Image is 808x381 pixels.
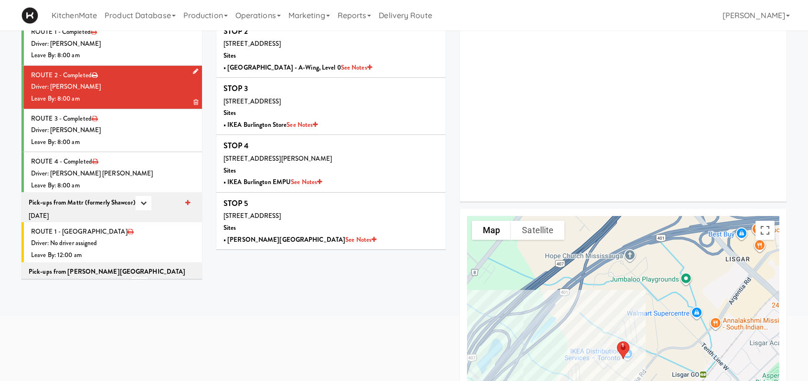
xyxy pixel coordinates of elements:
div: Driver: [PERSON_NAME] [31,38,195,50]
div: [STREET_ADDRESS] [223,210,438,222]
span: ROUTE 1 - Completed [31,27,91,36]
a: See Notes [345,235,376,244]
b: Sites [223,108,236,117]
div: Leave By: 8:00 am [31,136,195,148]
button: Show street map [472,221,511,240]
img: Micromart [21,7,38,24]
b: Sites [223,223,236,232]
div: Driver: No driver assigned [31,237,195,249]
b: STOP 2 [223,26,248,37]
b: • IKEA Burlington Store [223,120,318,129]
span: ROUTE 4 - Completed [31,157,92,166]
b: Sites [223,166,236,175]
b: STOP 4 [223,140,249,151]
div: Leave By: 8:00 am [31,50,195,62]
div: [STREET_ADDRESS][PERSON_NAME] [223,153,438,165]
div: Driver: [PERSON_NAME] [31,124,195,136]
div: Driver: [PERSON_NAME] [PERSON_NAME] [31,168,195,180]
div: Leave By: 8:00 am [31,93,195,105]
b: Pick-ups from [PERSON_NAME][GEOGRAPHIC_DATA][PERSON_NAME] - Emergency Room [29,267,185,288]
li: ROUTE 1 - CompletedDriver: [PERSON_NAME]Leave By: 8:00 am [21,22,202,66]
li: ROUTE 4 - CompletedDriver: [PERSON_NAME] [PERSON_NAME]Leave By: 8:00 am [21,152,202,195]
b: Pick-ups from Mattr (formerly Shawcor) [29,198,136,207]
li: ROUTE 2 - CompletedDriver: [PERSON_NAME]Leave By: 8:00 am [21,66,202,109]
a: See Notes [287,120,318,129]
div: 1 [621,342,624,349]
span: ROUTE 1 - [GEOGRAPHIC_DATA] [31,227,128,236]
b: • [PERSON_NAME][GEOGRAPHIC_DATA] [223,235,376,244]
div: Driver: [PERSON_NAME] [31,81,195,93]
b: • IKEA Burlington EMPU [223,177,322,186]
b: STOP 5 [223,198,248,209]
div: Leave By: 8:00 am [31,180,195,192]
li: ROUTE 3 - CompletedDriver: [PERSON_NAME]Leave By: 8:00 am [21,109,202,153]
li: STOP 4[STREET_ADDRESS][PERSON_NAME]Sites• IKEA Burlington EMPUSee Notes [216,135,446,192]
div: [DATE] [29,210,195,222]
span: ROUTE 3 - Completed [31,114,92,123]
li: STOP 5[STREET_ADDRESS]Sites• [PERSON_NAME][GEOGRAPHIC_DATA]See Notes [216,193,446,249]
b: Sites [223,51,236,60]
a: See Notes [341,63,372,72]
a: See Notes [291,177,322,186]
b: STOP 3 [223,83,248,94]
div: [STREET_ADDRESS] [223,96,438,108]
button: Toggle fullscreen view [755,221,775,240]
div: Leave By: 12:00 am [31,249,195,261]
div: [STREET_ADDRESS] [223,38,438,50]
li: STOP 2[STREET_ADDRESS]Sites• [GEOGRAPHIC_DATA] - A-Wing, Level 0See Notes [216,21,446,78]
button: Show satellite imagery [511,221,564,240]
li: ROUTE 1 - [GEOGRAPHIC_DATA]Driver: No driver assignedLeave By: 12:00 am [21,222,202,265]
b: • [GEOGRAPHIC_DATA] - A-Wing, Level 0 [223,63,372,72]
span: ROUTE 2 - Completed [31,71,92,80]
li: STOP 3[STREET_ADDRESS]Sites• IKEA Burlington StoreSee Notes [216,78,446,135]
